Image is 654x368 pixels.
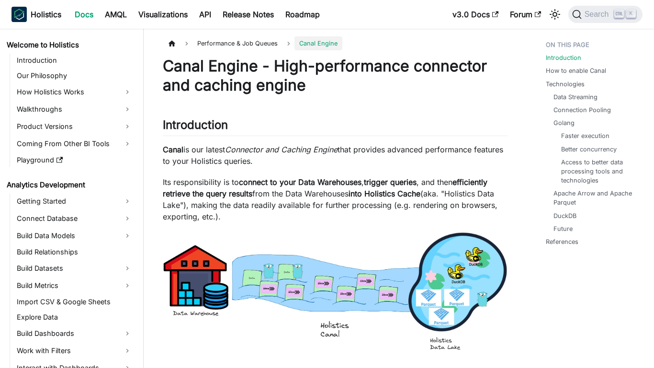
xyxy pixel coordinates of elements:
a: How to enable Canal [546,66,606,75]
a: Import CSV & Google Sheets [14,295,135,309]
a: Coming From Other BI Tools [14,136,135,151]
strong: Canal [163,145,183,154]
a: Build Data Models [14,228,135,243]
a: Analytics Development [4,178,135,192]
button: Switch between dark and light mode (currently light mode) [547,7,563,22]
a: Introduction [14,54,135,67]
a: Connect Database [14,211,135,226]
a: Future [553,224,573,233]
a: Walkthroughs [14,102,135,117]
a: Explore Data [14,310,135,324]
a: DuckDB [553,211,576,220]
a: v3.0 Docs [447,7,504,22]
h2: Introduction [163,118,507,136]
p: Its responsibility is to , , and then from the Data Warehouses (aka. "Holistics Data Lake"), maki... [163,176,507,222]
a: Home page [163,36,181,50]
a: Our Philosophy [14,69,135,82]
a: Roadmap [280,7,326,22]
a: Getting Started [14,194,135,209]
p: is our latest that provides advanced performance features to your Holistics queries. [163,144,507,167]
em: Connector and Caching Engine [225,145,338,154]
a: Forum [504,7,547,22]
a: Build Relationships [14,245,135,259]
button: Search (Ctrl+K) [568,6,643,23]
a: API [193,7,217,22]
span: Search [582,10,615,19]
a: Work with Filters [14,343,135,358]
img: performance-canal-overview [163,232,507,351]
a: AMQL [99,7,133,22]
a: How Holistics Works [14,84,135,100]
a: Faster execution [561,131,609,140]
a: Release Notes [217,7,280,22]
strong: trigger queries [364,177,417,187]
a: Connection Pooling [553,105,611,115]
a: Data Streaming [553,92,598,102]
a: Introduction [546,53,581,62]
kbd: K [626,10,636,18]
a: HolisticsHolistics [11,7,61,22]
strong: connect to your Data Warehouses [239,177,361,187]
a: Technologies [546,80,585,89]
a: Playground [14,153,135,167]
nav: Breadcrumbs [163,36,507,50]
a: Visualizations [133,7,193,22]
img: Holistics [11,7,27,22]
a: Docs [69,7,99,22]
a: Better concurrency [561,145,617,154]
a: Product Versions [14,119,135,134]
a: Golang [553,118,575,127]
a: Access to better data processing tools and technologies [561,158,631,185]
a: Welcome to Holistics [4,38,135,52]
h1: Canal Engine - High-performance connector and caching engine [163,57,507,95]
a: Build Datasets [14,261,135,276]
a: References [546,237,578,246]
span: Canal Engine [294,36,342,50]
a: Build Metrics [14,278,135,293]
span: Performance & Job Queues [192,36,282,50]
a: Apache Arrow and Apache Parquet [553,189,635,207]
strong: into Holistics Cache [349,189,420,198]
b: Holistics [31,9,61,20]
a: Build Dashboards [14,326,135,341]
